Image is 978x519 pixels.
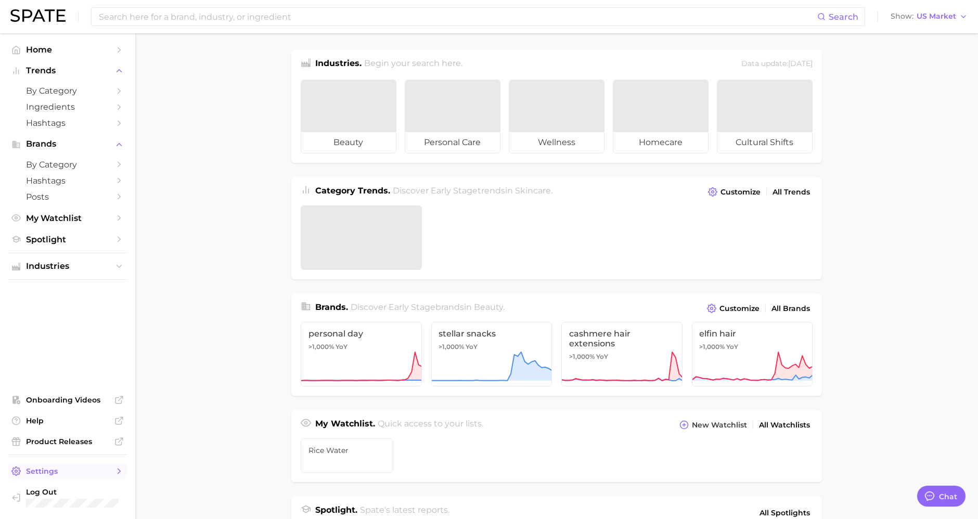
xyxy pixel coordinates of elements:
[26,118,109,128] span: Hashtags
[8,173,127,189] a: Hashtags
[308,329,414,339] span: personal day
[700,329,805,339] span: elfin hair
[308,343,334,351] span: >1,000%
[509,80,604,153] a: wellness
[8,434,127,449] a: Product Releases
[692,421,747,430] span: New Watchlist
[760,507,810,519] span: All Spotlights
[704,301,762,316] button: Customize
[888,10,970,23] button: ShowUS Market
[301,438,393,473] a: rice water
[26,395,109,405] span: Onboarding Videos
[439,343,465,351] span: >1,000%
[8,413,127,429] a: Help
[26,235,109,244] span: Spotlight
[26,139,109,149] span: Brands
[8,463,127,479] a: Settings
[315,57,362,71] h1: Industries.
[351,302,505,312] span: Discover Early Stage brands in .
[8,115,127,131] a: Hashtags
[8,157,127,173] a: by Category
[8,42,127,58] a: Home
[308,446,385,455] span: rice water
[8,484,127,511] a: Log out. Currently logged in with e-mail ykkim110@cosrx.co.kr.
[561,322,683,386] a: cashmere hair extensions>1,000% YoY
[829,12,858,22] span: Search
[26,86,109,96] span: by Category
[26,416,109,425] span: Help
[677,418,750,432] button: New Watchlist
[705,185,763,199] button: Customize
[720,188,761,197] span: Customize
[8,210,127,226] a: My Watchlist
[509,132,604,153] span: wellness
[315,302,348,312] span: Brands .
[569,353,595,360] span: >1,000%
[741,57,813,71] div: Data update: [DATE]
[917,14,956,19] span: US Market
[301,80,396,153] a: beauty
[26,192,109,202] span: Posts
[26,160,109,170] span: by Category
[301,322,422,386] a: personal day>1,000% YoY
[8,258,127,274] button: Industries
[98,8,817,25] input: Search here for a brand, industry, or ingredient
[770,185,813,199] a: All Trends
[717,132,812,153] span: cultural shifts
[315,186,390,196] span: Category Trends .
[700,343,725,351] span: >1,000%
[26,213,109,223] span: My Watchlist
[336,343,348,351] span: YoY
[719,304,760,313] span: Customize
[692,322,813,386] a: elfin hair>1,000% YoY
[365,57,463,71] h2: Begin your search here.
[405,132,500,153] span: personal care
[26,437,109,446] span: Product Releases
[727,343,739,351] span: YoY
[516,186,551,196] span: skincare
[717,80,813,153] a: cultural shifts
[10,9,66,22] img: SPATE
[474,302,504,312] span: beauty
[26,466,109,476] span: Settings
[771,304,810,313] span: All Brands
[8,83,127,99] a: by Category
[613,80,709,153] a: homecare
[26,262,109,271] span: Industries
[301,132,396,153] span: beauty
[26,45,109,55] span: Home
[466,343,478,351] span: YoY
[405,80,500,153] a: personal care
[439,329,545,339] span: stellar snacks
[756,418,813,432] a: All Watchlists
[8,231,127,248] a: Spotlight
[891,14,913,19] span: Show
[26,176,109,186] span: Hashtags
[393,186,553,196] span: Discover Early Stage trends in .
[378,418,484,432] h2: Quick access to your lists.
[315,418,375,432] h1: My Watchlist.
[8,189,127,205] a: Posts
[8,136,127,152] button: Brands
[569,329,675,348] span: cashmere hair extensions
[26,102,109,112] span: Ingredients
[769,302,813,316] a: All Brands
[26,487,119,497] span: Log Out
[431,322,552,386] a: stellar snacks>1,000% YoY
[8,392,127,408] a: Onboarding Videos
[8,99,127,115] a: Ingredients
[773,188,810,197] span: All Trends
[759,421,810,430] span: All Watchlists
[26,66,109,75] span: Trends
[613,132,708,153] span: homecare
[8,63,127,79] button: Trends
[596,353,608,361] span: YoY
